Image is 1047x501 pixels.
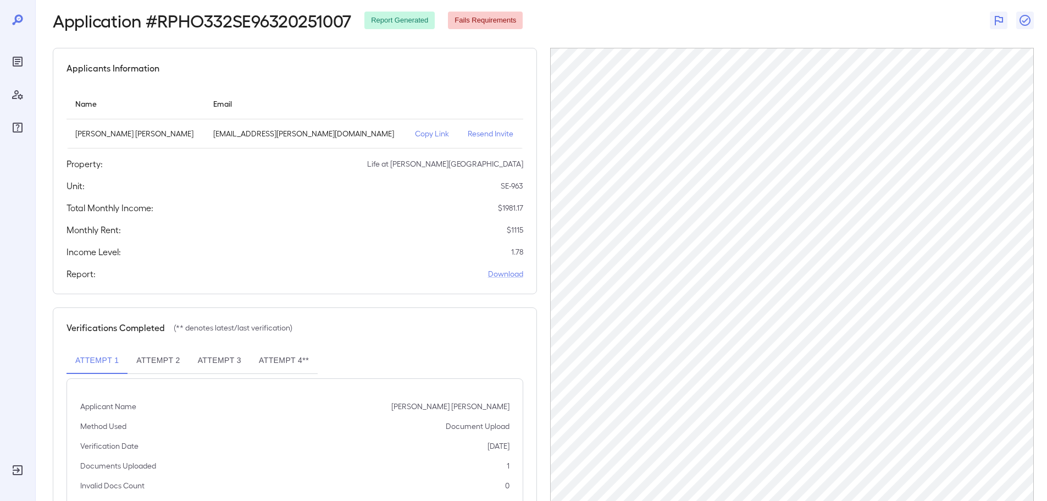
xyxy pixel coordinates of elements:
h5: Property: [67,157,103,170]
h5: Total Monthly Income: [67,201,153,214]
h5: Unit: [67,179,85,192]
span: Fails Requirements [448,15,523,26]
p: $ 1115 [507,224,523,235]
h5: Income Level: [67,245,121,258]
button: Close Report [1016,12,1034,29]
button: Attempt 4** [250,348,318,374]
p: Life at [PERSON_NAME][GEOGRAPHIC_DATA] [367,158,523,169]
p: Applicant Name [80,401,136,412]
div: Log Out [9,461,26,479]
p: Method Used [80,421,126,432]
button: Flag Report [990,12,1007,29]
p: 1 [507,460,509,471]
p: Invalid Docs Count [80,480,145,491]
button: Attempt 1 [67,348,128,374]
p: Copy Link [415,128,450,139]
h5: Applicants Information [67,62,159,75]
p: 1.78 [511,246,523,257]
p: [PERSON_NAME] [PERSON_NAME] [391,401,509,412]
p: [EMAIL_ADDRESS][PERSON_NAME][DOMAIN_NAME] [213,128,397,139]
p: SE-963 [501,180,523,191]
p: [PERSON_NAME] [PERSON_NAME] [75,128,196,139]
button: Attempt 2 [128,348,189,374]
th: Email [204,88,406,119]
span: Report Generated [364,15,435,26]
h5: Monthly Rent: [67,223,121,236]
h2: Application # RPHO332SE96320251007 [53,10,351,30]
h5: Verifications Completed [67,321,165,334]
p: (** denotes latest/last verification) [174,322,292,333]
p: [DATE] [488,441,509,452]
div: Reports [9,53,26,70]
p: Documents Uploaded [80,460,156,471]
p: 0 [505,480,509,491]
p: Verification Date [80,441,139,452]
div: FAQ [9,119,26,136]
th: Name [67,88,204,119]
button: Attempt 3 [189,348,250,374]
p: Resend Invite [468,128,514,139]
p: Document Upload [446,421,509,432]
table: simple table [67,88,523,148]
a: Download [488,268,523,279]
p: $ 1981.17 [498,202,523,213]
div: Manage Users [9,86,26,103]
h5: Report: [67,267,96,280]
